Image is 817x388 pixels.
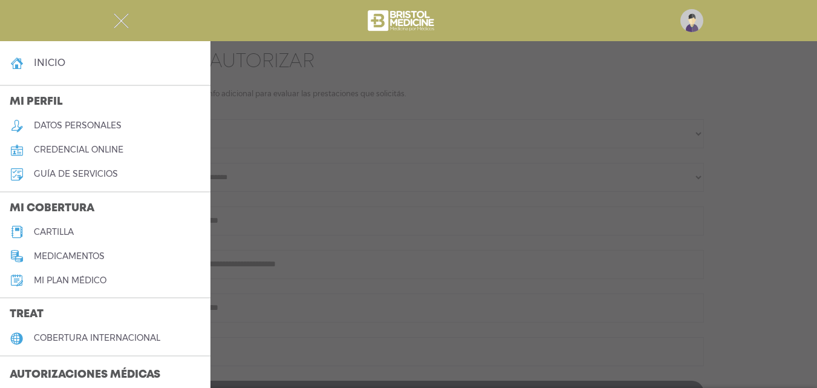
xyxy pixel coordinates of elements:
img: Cober_menu-close-white.svg [114,13,129,28]
h4: inicio [34,57,65,68]
img: profile-placeholder.svg [680,9,703,32]
h5: guía de servicios [34,169,118,179]
h5: Mi plan médico [34,275,106,286]
img: bristol-medicine-blanco.png [366,6,438,35]
h5: datos personales [34,120,122,131]
h5: cobertura internacional [34,333,160,343]
h5: cartilla [34,227,74,237]
h5: medicamentos [34,251,105,261]
h5: credencial online [34,145,123,155]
